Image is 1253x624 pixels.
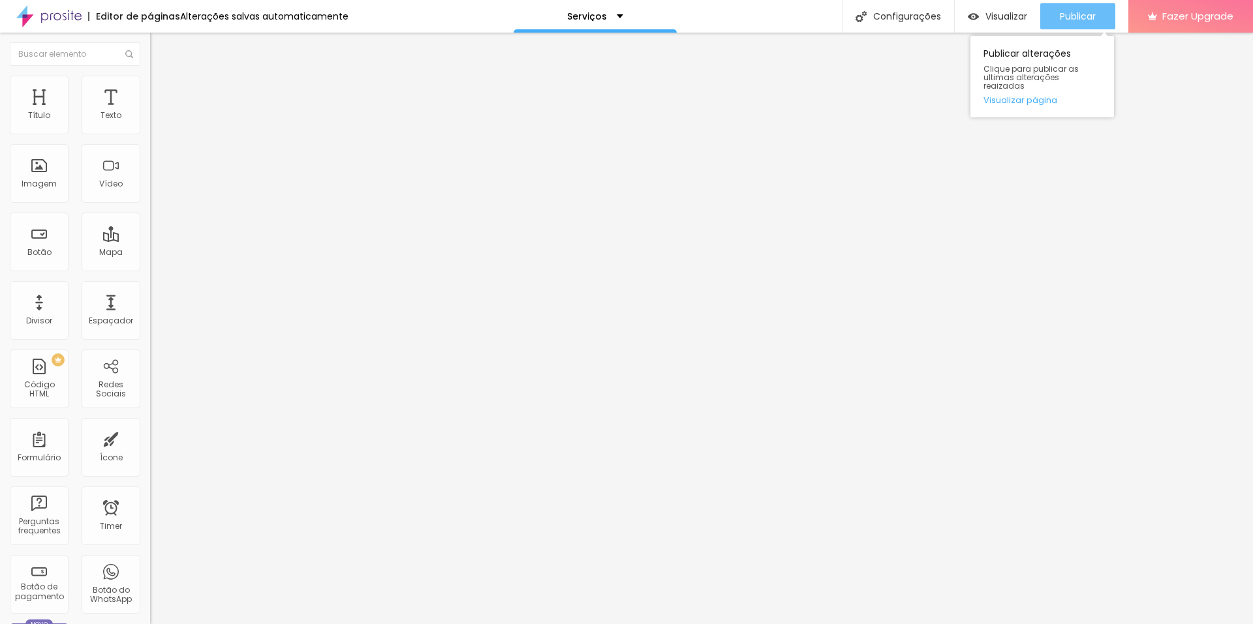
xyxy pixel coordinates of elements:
[27,248,52,257] div: Botão
[983,65,1101,91] span: Clique para publicar as ultimas alterações reaizadas
[10,42,140,66] input: Buscar elemento
[89,316,133,325] div: Espaçador
[99,179,123,188] div: Vídeo
[100,453,123,462] div: Ícone
[856,11,867,22] img: Icone
[985,11,1027,22] span: Visualizar
[85,586,136,604] div: Botão do WhatsApp
[1040,3,1115,29] button: Publicar
[22,179,57,188] div: Imagem
[28,111,50,120] div: Título
[1060,11,1096,22] span: Publicar
[26,316,52,325] div: Divisor
[13,582,65,601] div: Botão de pagamento
[88,12,180,21] div: Editor de páginas
[101,111,121,120] div: Texto
[13,380,65,399] div: Código HTML
[983,96,1101,104] a: Visualizar página
[180,12,348,21] div: Alterações salvas automaticamente
[100,522,122,531] div: Timer
[968,11,979,22] img: view-1.svg
[18,453,61,462] div: Formulário
[567,12,607,21] p: Serviços
[125,50,133,58] img: Icone
[99,248,123,257] div: Mapa
[13,517,65,536] div: Perguntas frequentes
[970,36,1114,117] div: Publicar alterações
[1162,10,1233,22] span: Fazer Upgrade
[85,380,136,399] div: Redes Sociais
[955,3,1040,29] button: Visualizar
